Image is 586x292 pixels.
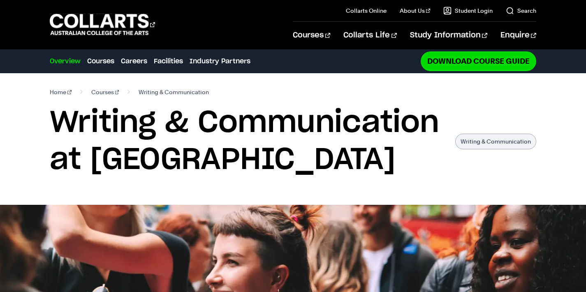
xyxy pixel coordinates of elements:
[343,22,396,49] a: Collarts Life
[87,56,114,66] a: Courses
[293,22,330,49] a: Courses
[139,86,209,98] span: Writing & Communication
[190,56,250,66] a: Industry Partners
[500,22,536,49] a: Enquire
[91,86,119,98] a: Courses
[421,51,536,71] a: Download Course Guide
[50,104,447,178] h1: Writing & Communication at [GEOGRAPHIC_DATA]
[50,13,155,36] div: Go to homepage
[50,56,81,66] a: Overview
[154,56,183,66] a: Facilities
[455,134,536,149] p: Writing & Communication
[443,7,493,15] a: Student Login
[506,7,536,15] a: Search
[400,7,430,15] a: About Us
[50,86,72,98] a: Home
[346,7,387,15] a: Collarts Online
[410,22,487,49] a: Study Information
[121,56,147,66] a: Careers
